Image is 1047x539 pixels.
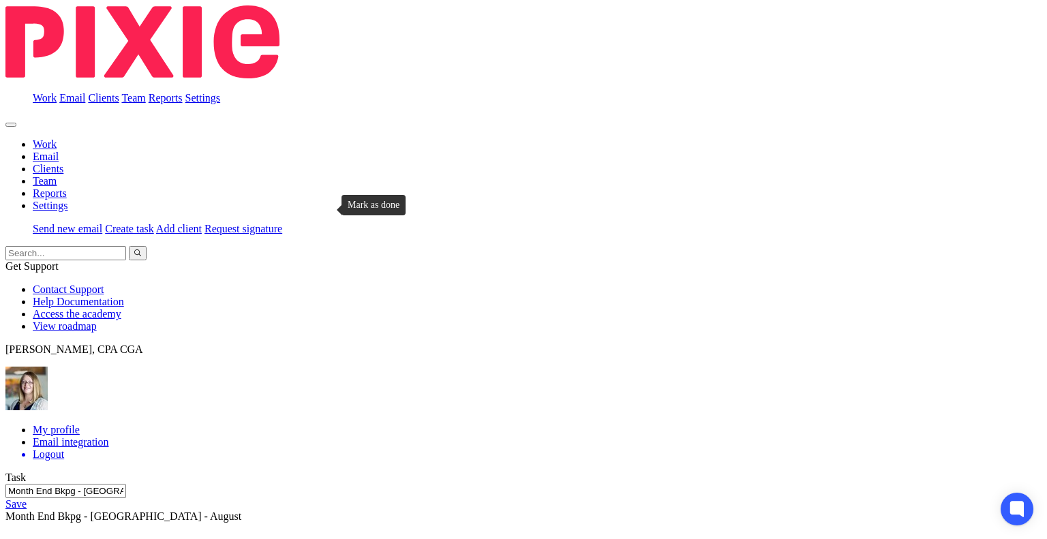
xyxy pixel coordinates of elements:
span: Logout [33,448,64,460]
a: Email integration [33,436,109,448]
p: [PERSON_NAME], CPA CGA [5,343,1042,356]
a: Clients [33,163,63,174]
a: Logout [33,448,1042,461]
a: Settings [185,92,221,104]
div: Month End Bkpg - [GEOGRAPHIC_DATA] - August [5,510,1042,523]
a: Request signature [204,223,282,234]
a: My profile [33,424,80,435]
a: Add client [156,223,202,234]
a: Send new email [33,223,102,234]
span: Get Support [5,260,59,272]
img: Pixie [5,5,279,78]
a: Clients [88,92,119,104]
a: Settings [33,200,68,211]
a: Access the academy [33,308,121,320]
a: View roadmap [33,320,97,332]
a: Email [59,92,85,104]
a: Reports [149,92,183,104]
a: Team [121,92,145,104]
img: Chrissy%20McGale%20Bio%20Pic%201.jpg [5,367,48,410]
a: Email [33,151,59,162]
a: Help Documentation [33,296,124,307]
button: Search [129,246,147,260]
label: Task [5,472,26,483]
a: Work [33,92,57,104]
a: Save [5,498,27,510]
a: Contact Support [33,283,104,295]
a: Create task [105,223,154,234]
a: Team [33,175,57,187]
a: Work [33,138,57,150]
a: Reports [33,187,67,199]
input: Search [5,246,126,260]
div: Month End Bkpg - Tatlo Road Farm - August [5,484,1042,523]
